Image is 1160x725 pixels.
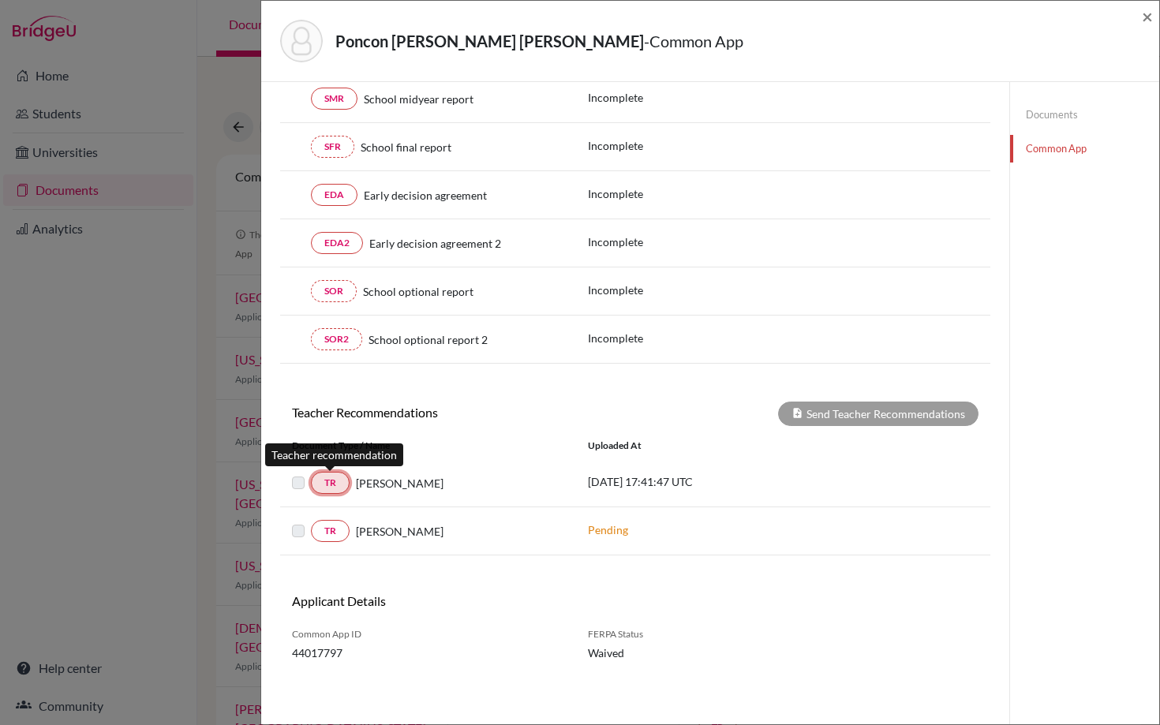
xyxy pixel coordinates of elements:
[292,593,623,608] h6: Applicant Details
[311,520,350,542] a: TR
[576,439,813,453] div: Uploaded at
[588,521,801,538] p: Pending
[361,139,451,155] span: School final report
[588,645,742,661] span: Waived
[644,32,743,50] span: - Common App
[363,283,473,300] span: School optional report
[311,328,362,350] a: SOR2
[292,645,564,661] span: 44017797
[364,91,473,107] span: School midyear report
[292,627,564,641] span: Common App ID
[588,330,750,346] p: Incomplete
[778,402,979,426] div: Send Teacher Recommendations
[356,523,443,540] span: [PERSON_NAME]
[369,235,501,252] span: Early decision agreement 2
[265,443,403,466] div: Teacher recommendation
[1142,5,1153,28] span: ×
[335,32,644,50] strong: Poncon [PERSON_NAME] [PERSON_NAME]
[1010,101,1159,129] a: Documents
[588,282,750,298] p: Incomplete
[364,187,487,204] span: Early decision agreement
[588,185,750,202] p: Incomplete
[1010,135,1159,163] a: Common App
[369,331,488,348] span: School optional report 2
[311,472,350,494] a: TR
[588,137,750,154] p: Incomplete
[588,89,750,106] p: Incomplete
[311,232,363,254] a: EDA2
[588,627,742,641] span: FERPA Status
[311,184,357,206] a: EDA
[356,475,443,491] span: [PERSON_NAME]
[280,439,576,453] div: Document Type / Name
[1142,7,1153,26] button: Close
[280,405,635,420] h6: Teacher Recommendations
[588,234,750,250] p: Incomplete
[311,88,357,110] a: SMR
[311,136,354,158] a: SFR
[588,473,801,490] p: [DATE] 17:41:47 UTC
[311,280,357,302] a: SOR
